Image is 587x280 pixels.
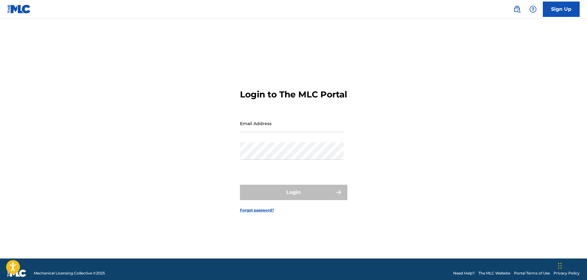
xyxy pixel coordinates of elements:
a: Forgot password? [240,207,274,213]
div: Drag [558,257,562,275]
img: search [513,6,521,13]
img: help [529,6,537,13]
iframe: Chat Widget [556,250,587,280]
span: Mechanical Licensing Collective © 2025 [34,270,105,276]
div: Help [527,3,539,15]
a: Portal Terms of Use [514,270,550,276]
a: Sign Up [543,2,580,17]
h3: Login to The MLC Portal [240,89,347,100]
a: Need Help? [453,270,475,276]
a: Public Search [511,3,523,15]
a: Privacy Policy [554,270,580,276]
img: MLC Logo [7,5,31,14]
a: The MLC Website [478,270,510,276]
img: logo [7,270,26,277]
